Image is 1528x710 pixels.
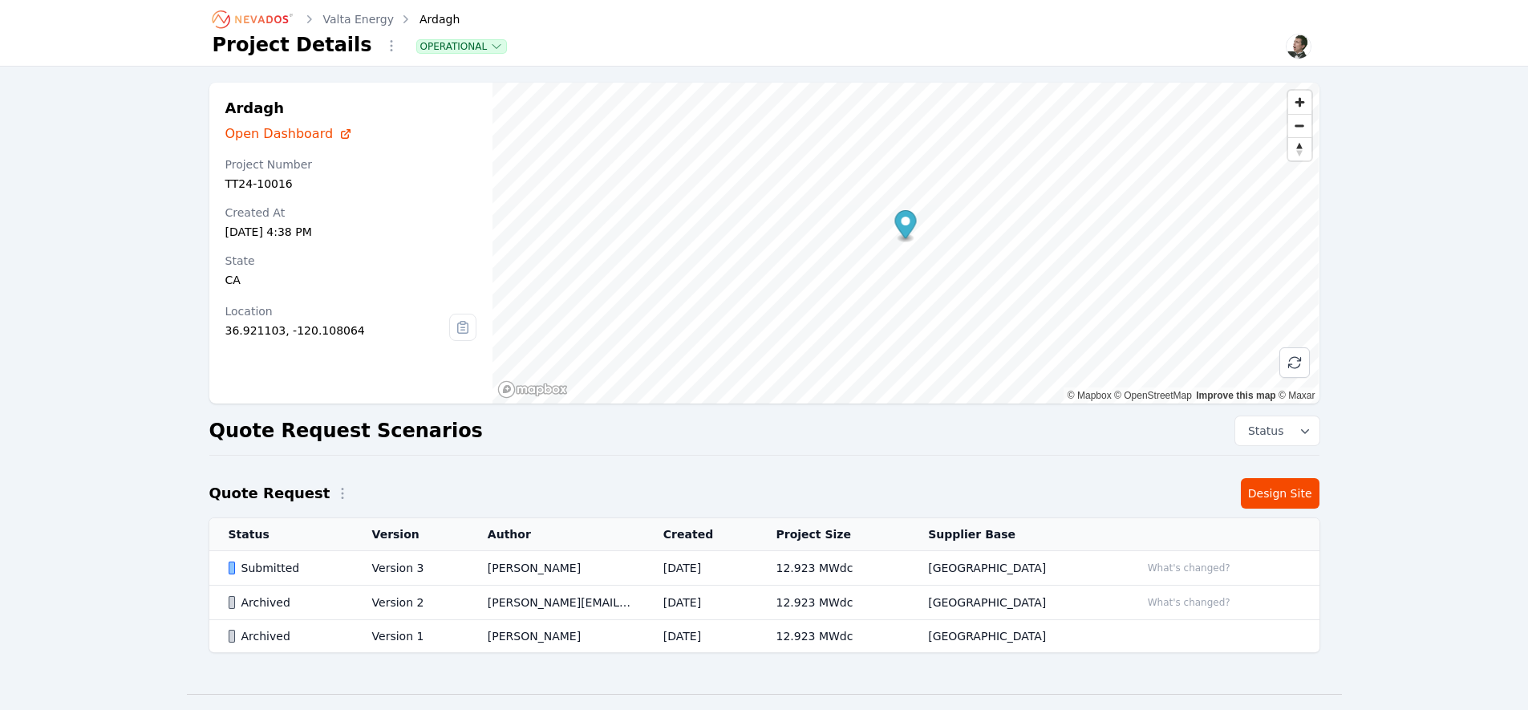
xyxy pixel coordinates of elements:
[225,124,334,144] span: Open Dashboard
[468,551,644,586] td: [PERSON_NAME]
[229,628,345,644] div: Archived
[209,418,483,444] h2: Quote Request Scenarios
[1196,390,1275,401] a: Improve this map
[209,482,330,505] h2: Quote Request
[1288,91,1311,114] button: Zoom in
[492,83,1319,404] canvas: Map
[209,551,1319,586] tr: SubmittedVersion 3[PERSON_NAME][DATE]12.923 MWdc[GEOGRAPHIC_DATA]What's changed?
[225,124,477,144] a: Open Dashboard
[756,620,909,653] td: 12.923 MWdc
[909,518,1121,551] th: Supplier Base
[1068,390,1112,401] a: Mapbox
[895,210,917,243] div: Map marker
[1279,390,1315,401] a: Maxar
[1141,594,1238,611] button: What's changed?
[1114,390,1192,401] a: OpenStreetMap
[909,586,1121,620] td: [GEOGRAPHIC_DATA]
[353,586,468,620] td: Version 2
[209,620,1319,653] tr: ArchivedVersion 1[PERSON_NAME][DATE]12.923 MWdc[GEOGRAPHIC_DATA]
[1288,138,1311,160] span: Reset bearing to north
[644,551,757,586] td: [DATE]
[1242,423,1284,439] span: Status
[225,176,477,192] div: TT24-10016
[225,156,477,172] div: Project Number
[225,272,477,288] div: CA
[756,518,909,551] th: Project Size
[468,518,644,551] th: Author
[468,586,644,620] td: [PERSON_NAME][EMAIL_ADDRESS][PERSON_NAME][DOMAIN_NAME]
[209,586,1319,620] tr: ArchivedVersion 2[PERSON_NAME][EMAIL_ADDRESS][PERSON_NAME][DOMAIN_NAME][DATE]12.923 MWdc[GEOGRAPH...
[644,620,757,653] td: [DATE]
[229,560,345,576] div: Submitted
[1235,416,1319,445] button: Status
[644,518,757,551] th: Created
[229,594,345,611] div: Archived
[323,11,395,27] a: Valta Energy
[225,253,477,269] div: State
[225,224,477,240] div: [DATE] 4:38 PM
[353,620,468,653] td: Version 1
[417,40,507,53] button: Operational
[353,518,468,551] th: Version
[1288,114,1311,137] button: Zoom out
[644,586,757,620] td: [DATE]
[1288,137,1311,160] button: Reset bearing to north
[497,380,568,399] a: Mapbox homepage
[909,620,1121,653] td: [GEOGRAPHIC_DATA]
[225,323,450,339] div: 36.921103, -120.108064
[756,586,909,620] td: 12.923 MWdc
[1141,559,1238,577] button: What's changed?
[225,99,477,118] h2: Ardagh
[909,551,1121,586] td: [GEOGRAPHIC_DATA]
[225,205,477,221] div: Created At
[468,620,644,653] td: [PERSON_NAME]
[213,6,460,32] nav: Breadcrumb
[756,551,909,586] td: 12.923 MWdc
[209,518,353,551] th: Status
[1286,34,1311,59] img: Alex Kushner
[213,32,372,58] h1: Project Details
[1241,478,1319,509] a: Design Site
[353,551,468,586] td: Version 3
[1288,115,1311,137] span: Zoom out
[397,11,460,27] div: Ardagh
[225,303,450,319] div: Location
